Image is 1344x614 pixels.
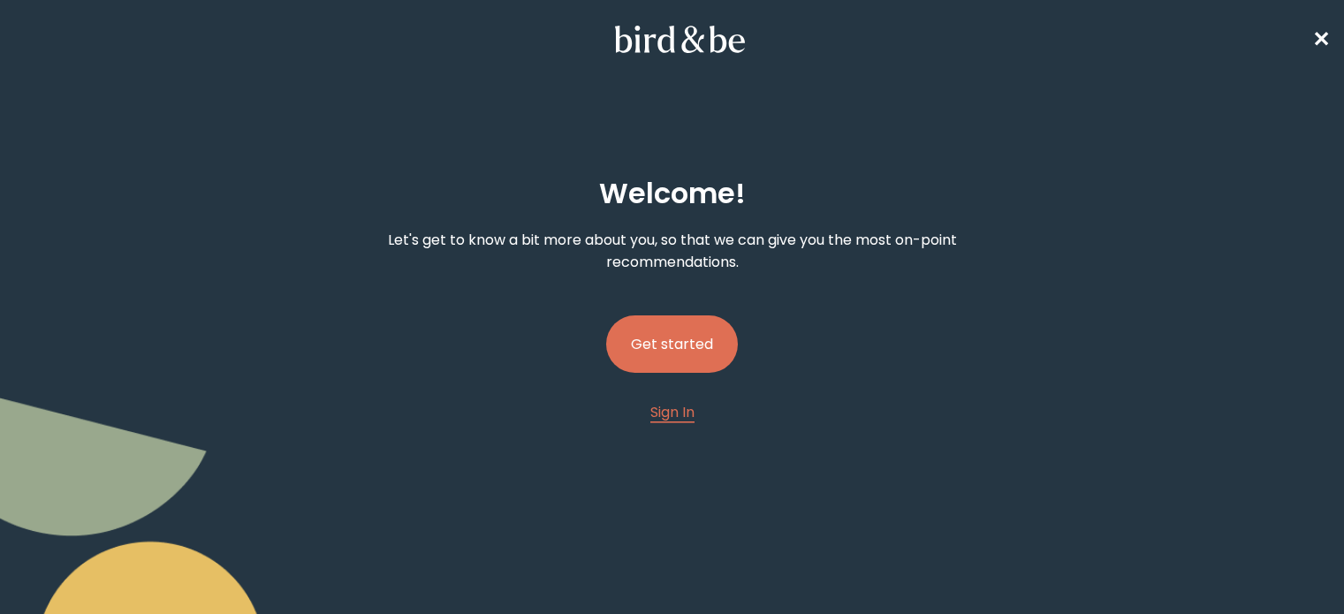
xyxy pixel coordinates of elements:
span: Sign In [650,402,695,422]
h2: Welcome ! [599,172,746,215]
a: ✕ [1312,24,1330,55]
iframe: Gorgias live chat messenger [1256,531,1326,596]
a: Get started [606,287,738,401]
p: Let's get to know a bit more about you, so that we can give you the most on-point recommendations. [350,229,994,273]
a: Sign In [650,401,695,423]
span: ✕ [1312,25,1330,54]
button: Get started [606,315,738,373]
